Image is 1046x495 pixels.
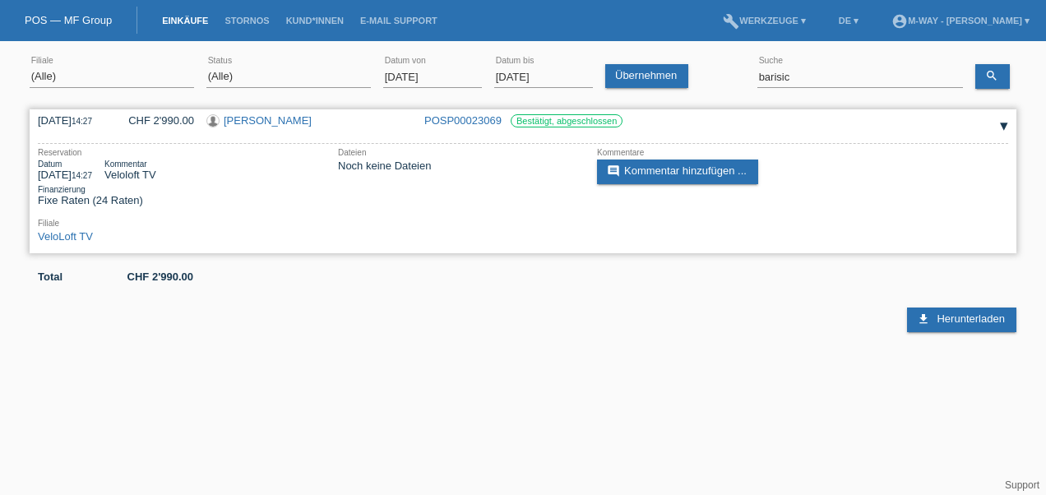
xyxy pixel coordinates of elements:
[38,219,326,228] div: Filiale
[38,230,93,243] a: VeloLoft TV
[338,148,585,157] div: Dateien
[831,16,867,25] a: DE ▾
[216,16,277,25] a: Stornos
[38,148,326,157] div: Reservation
[154,16,216,25] a: Einkäufe
[985,69,998,82] i: search
[607,164,620,178] i: comment
[104,160,156,169] div: Kommentar
[992,114,1016,139] div: auf-/zuklappen
[1005,479,1039,491] a: Support
[605,64,688,88] a: Übernehmen
[723,13,739,30] i: build
[424,114,502,127] a: POSP00023069
[25,14,112,26] a: POS — MF Group
[72,171,92,180] span: 14:27
[38,160,92,181] div: [DATE]
[511,114,623,127] label: Bestätigt, abgeschlossen
[72,117,92,126] span: 14:27
[352,16,446,25] a: E-Mail Support
[338,160,585,172] div: Noch keine Dateien
[38,185,326,206] div: Fixe Raten (24 Raten)
[907,308,1016,332] a: download Herunterladen
[116,114,194,127] div: CHF 2'990.00
[891,13,908,30] i: account_circle
[597,160,758,184] a: commentKommentar hinzufügen ...
[883,16,1038,25] a: account_circlem-way - [PERSON_NAME] ▾
[127,271,193,283] b: CHF 2'990.00
[278,16,352,25] a: Kund*innen
[104,160,156,181] div: Veloloft TV
[715,16,814,25] a: buildWerkzeuge ▾
[975,64,1010,89] a: search
[937,312,1004,325] span: Herunterladen
[224,114,312,127] a: [PERSON_NAME]
[38,160,92,169] div: Datum
[597,148,844,157] div: Kommentare
[38,271,62,283] b: Total
[38,114,104,127] div: [DATE]
[38,185,326,194] div: Finanzierung
[917,312,930,326] i: download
